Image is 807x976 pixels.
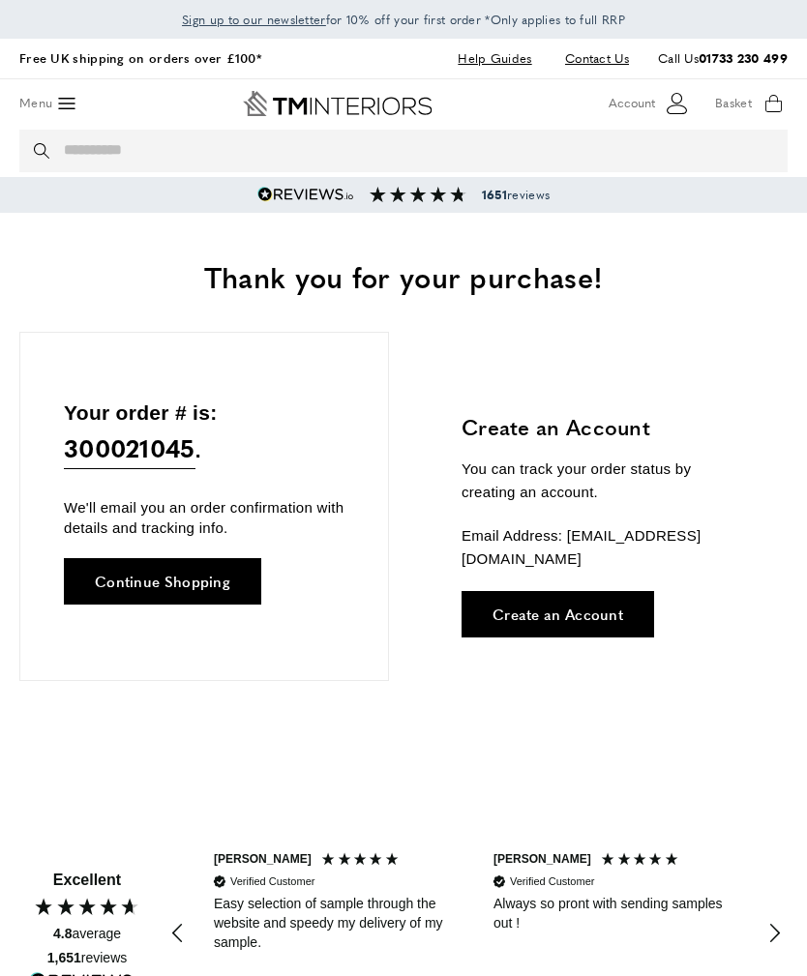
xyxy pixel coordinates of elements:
[370,187,466,202] img: Reviews section
[243,91,433,116] a: Go to Home page
[443,45,546,72] a: Help Guides
[53,870,121,891] div: Excellent
[34,130,53,172] button: Search
[257,187,354,202] img: Reviews.io 5 stars
[33,896,141,917] div: 4.80 Stars
[182,11,326,28] span: Sign up to our newsletter
[493,851,591,868] div: [PERSON_NAME]
[510,874,594,889] div: Verified Customer
[658,48,788,69] p: Call Us
[19,48,261,67] a: Free UK shipping on orders over £100*
[182,11,625,28] span: for 10% off your first order *Only applies to full RRP
[600,851,684,872] div: 5 Stars
[19,93,52,113] span: Menu
[462,524,744,571] p: Email Address: [EMAIL_ADDRESS][DOMAIN_NAME]
[155,910,201,957] div: REVIEWS.io Carousel Scroll Left
[493,606,623,621] span: Create an Account
[482,187,550,202] span: reviews
[204,255,603,297] span: Thank you for your purchase!
[64,558,261,605] a: Continue Shopping
[609,93,655,113] span: Account
[609,89,691,118] button: Customer Account
[462,412,744,442] h3: Create an Account
[462,458,744,504] p: You can track your order status by creating an account.
[53,925,121,944] div: average
[214,851,312,868] div: [PERSON_NAME]
[64,497,344,538] p: We'll email you an order confirmation with details and tracking info.
[53,926,72,941] span: 4.8
[182,10,326,29] a: Sign up to our newsletter
[95,574,230,588] span: Continue Shopping
[64,397,344,469] p: Your order # is: .
[551,45,629,72] a: Contact Us
[320,851,404,872] div: 5 Stars
[699,48,788,67] a: 01733 230 499
[751,910,797,957] div: REVIEWS.io Carousel Scroll Right
[462,591,654,637] a: Create an Account
[47,950,81,965] span: 1,651
[230,874,314,889] div: Verified Customer
[47,949,128,968] div: reviews
[214,895,459,952] div: Easy selection of sample through the website and speedy my delivery of my sample.
[482,186,507,203] strong: 1651
[64,429,195,468] span: 300021045
[493,895,738,932] div: Always so pront with sending samples out !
